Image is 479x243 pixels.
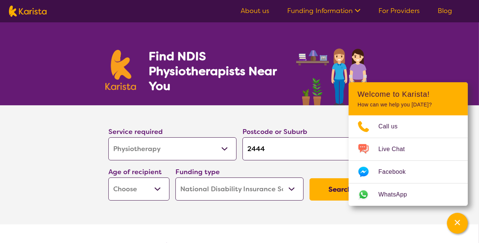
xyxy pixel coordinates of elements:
label: Age of recipient [108,167,162,176]
p: How can we help you [DATE]? [358,102,459,108]
a: About us [241,6,269,15]
label: Funding type [175,167,220,176]
h2: Welcome to Karista! [358,90,459,99]
span: Call us [378,121,407,132]
button: Channel Menu [447,213,468,234]
span: Facebook [378,166,415,178]
a: Blog [438,6,452,15]
span: Live Chat [378,144,414,155]
a: For Providers [378,6,420,15]
img: Karista logo [9,6,47,17]
a: Funding Information [287,6,361,15]
img: physiotherapy [294,40,374,105]
button: Search [310,178,371,201]
span: WhatsApp [378,189,416,200]
input: Type [242,137,371,160]
img: Karista logo [105,50,136,90]
label: Postcode or Suburb [242,127,307,136]
h1: Find NDIS Physiotherapists Near You [149,49,286,93]
label: Service required [108,127,163,136]
ul: Choose channel [349,115,468,206]
div: Channel Menu [349,82,468,206]
a: Web link opens in a new tab. [349,183,468,206]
